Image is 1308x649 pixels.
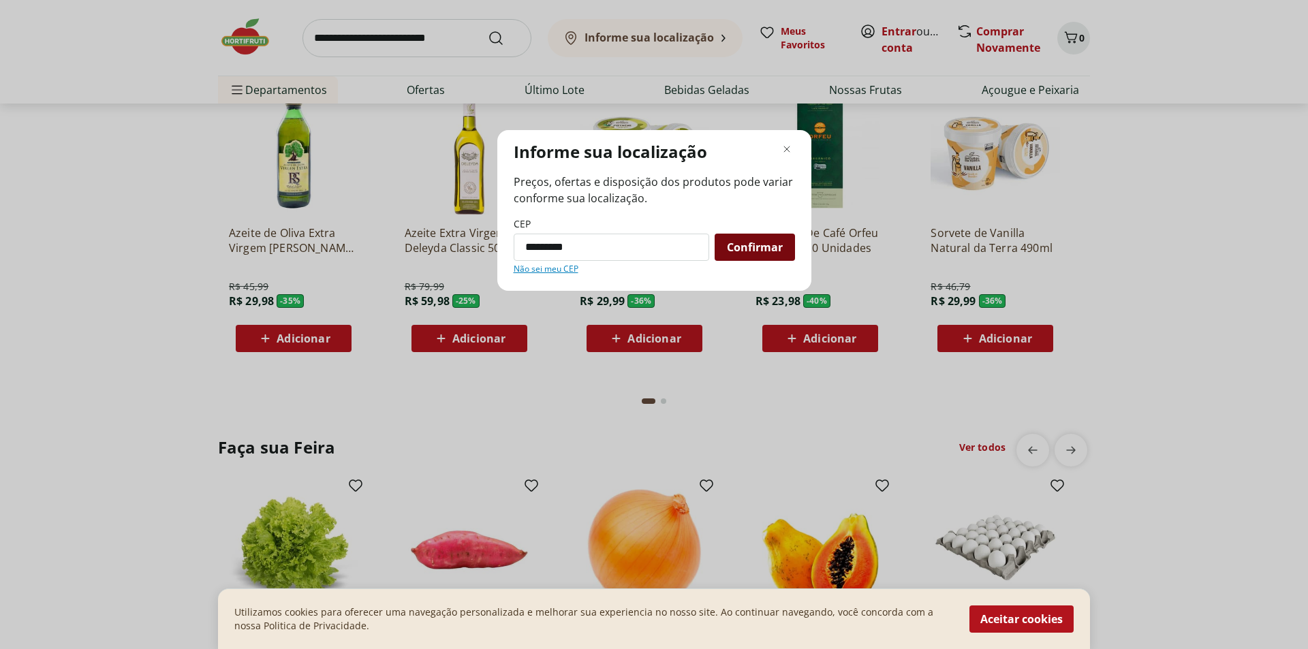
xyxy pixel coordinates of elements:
[514,174,795,206] span: Preços, ofertas e disposição dos produtos pode variar conforme sua localização.
[497,130,811,291] div: Modal de regionalização
[715,234,795,261] button: Confirmar
[969,605,1074,633] button: Aceitar cookies
[514,264,578,274] a: Não sei meu CEP
[234,605,953,633] p: Utilizamos cookies para oferecer uma navegação personalizada e melhorar sua experiencia no nosso ...
[514,217,531,231] label: CEP
[727,242,783,253] span: Confirmar
[514,141,707,163] p: Informe sua localização
[779,141,795,157] button: Fechar modal de regionalização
